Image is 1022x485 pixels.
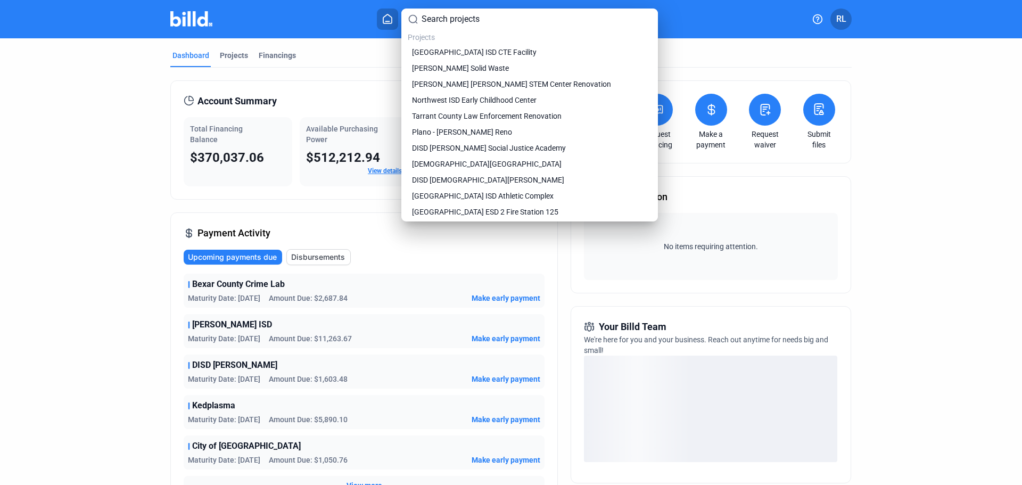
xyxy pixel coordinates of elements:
span: Projects [408,33,435,42]
span: Northwest ISD Early Childhood Center [412,95,537,105]
span: DISD [DEMOGRAPHIC_DATA][PERSON_NAME] [412,175,564,185]
span: DISD [PERSON_NAME] Social Justice Academy [412,143,566,153]
span: [PERSON_NAME] [PERSON_NAME] STEM Center Renovation [412,79,611,89]
span: Tarrant County Law Enforcement Renovation [412,111,562,121]
span: [DEMOGRAPHIC_DATA][GEOGRAPHIC_DATA] [412,159,562,169]
input: Search projects [422,13,652,26]
span: [GEOGRAPHIC_DATA] ISD Athletic Complex [412,191,554,201]
span: [GEOGRAPHIC_DATA] ISD CTE Facility [412,47,537,57]
span: Plano - [PERSON_NAME] Reno [412,127,512,137]
span: [GEOGRAPHIC_DATA] ESD 2 Fire Station 125 [412,207,558,217]
span: [PERSON_NAME] Solid Waste [412,63,509,73]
